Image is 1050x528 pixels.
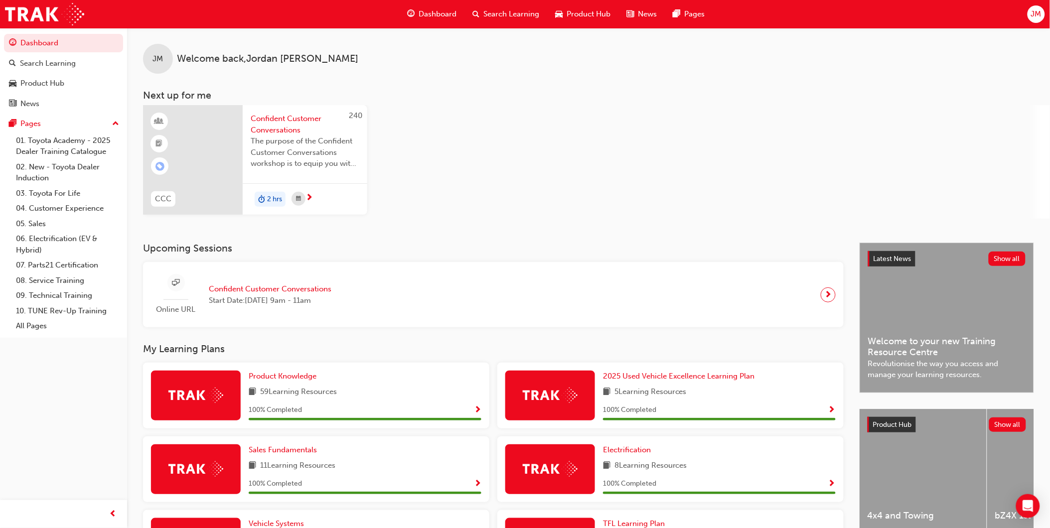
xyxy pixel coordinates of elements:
[249,404,302,416] span: 100 % Completed
[1028,5,1045,23] button: JM
[603,371,759,382] a: 2025 Used Vehicle Excellence Learning Plan
[989,417,1027,432] button: Show all
[143,343,844,355] h3: My Learning Plans
[12,273,123,288] a: 08. Service Training
[474,478,481,490] button: Show Progress
[151,270,836,319] a: Online URLConfident Customer ConversationsStart Date:[DATE] 9am - 11am
[249,478,302,490] span: 100 % Completed
[5,3,84,25] img: Trak
[828,478,836,490] button: Show Progress
[603,519,665,528] span: TFL Learning Plan
[828,404,836,416] button: Show Progress
[258,193,265,206] span: duration-icon
[110,508,117,521] span: prev-icon
[603,372,755,381] span: 2025 Used Vehicle Excellence Learning Plan
[9,120,16,129] span: pages-icon
[555,8,563,20] span: car-icon
[638,8,657,20] span: News
[249,444,321,456] a: Sales Fundamentals
[868,358,1026,381] span: Revolutionise the way you access and manage your learning resources.
[868,417,1026,433] a: Product HubShow all
[249,445,317,454] span: Sales Fundamentals
[474,480,481,489] span: Show Progress
[4,34,123,52] a: Dashboard
[249,460,256,472] span: book-icon
[12,303,123,319] a: 10. TUNE Rev-Up Training
[4,74,123,93] a: Product Hub
[603,445,651,454] span: Electrification
[9,39,16,48] span: guage-icon
[9,59,16,68] span: search-icon
[12,258,123,273] a: 07. Parts21 Certification
[4,54,123,73] a: Search Learning
[153,53,163,65] span: JM
[260,460,335,472] span: 11 Learning Resources
[20,118,41,130] div: Pages
[603,386,610,398] span: book-icon
[868,251,1026,267] a: Latest NewsShow all
[251,135,359,169] span: The purpose of the Confident Customer Conversations workshop is to equip you with tools to commun...
[143,105,367,215] a: 240CCCConfident Customer ConversationsThe purpose of the Confident Customer Conversations worksho...
[12,231,123,258] a: 06. Electrification (EV & Hybrid)
[474,404,481,416] button: Show Progress
[249,519,304,528] span: Vehicle Systems
[305,194,313,203] span: next-icon
[472,8,479,20] span: search-icon
[12,159,123,186] a: 02. New - Toyota Dealer Induction
[9,100,16,109] span: news-icon
[873,420,912,429] span: Product Hub
[603,404,656,416] span: 100 % Completed
[12,186,123,201] a: 03. Toyota For Life
[618,4,665,24] a: news-iconNews
[603,460,610,472] span: book-icon
[349,111,362,120] span: 240
[127,90,1050,101] h3: Next up for me
[419,8,456,20] span: Dashboard
[296,193,301,205] span: calendar-icon
[249,372,316,381] span: Product Knowledge
[155,162,164,171] span: learningRecordVerb_ENROLL-icon
[12,133,123,159] a: 01. Toyota Academy - 2025 Dealer Training Catalogue
[868,510,979,522] span: 4x4 and Towing
[151,304,201,315] span: Online URL
[4,95,123,113] a: News
[249,386,256,398] span: book-icon
[12,318,123,334] a: All Pages
[20,98,39,110] div: News
[825,288,832,302] span: next-icon
[483,8,539,20] span: Search Learning
[603,478,656,490] span: 100 % Completed
[407,8,415,20] span: guage-icon
[156,137,163,150] span: booktick-icon
[547,4,618,24] a: car-iconProduct Hub
[143,243,844,254] h3: Upcoming Sessions
[20,78,64,89] div: Product Hub
[12,201,123,216] a: 04. Customer Experience
[9,79,16,88] span: car-icon
[209,295,331,306] span: Start Date: [DATE] 9am - 11am
[1016,494,1040,518] div: Open Intercom Messenger
[868,336,1026,358] span: Welcome to your new Training Resource Centre
[4,115,123,133] button: Pages
[567,8,610,20] span: Product Hub
[156,115,163,128] span: learningResourceType_INSTRUCTOR_LED-icon
[684,8,705,20] span: Pages
[673,8,680,20] span: pages-icon
[155,193,171,205] span: CCC
[168,461,223,477] img: Trak
[399,4,464,24] a: guage-iconDashboard
[251,113,359,135] span: Confident Customer Conversations
[603,444,655,456] a: Electrification
[4,32,123,115] button: DashboardSearch LearningProduct HubNews
[614,386,687,398] span: 5 Learning Resources
[464,4,547,24] a: search-iconSearch Learning
[267,194,282,205] span: 2 hrs
[12,216,123,232] a: 05. Sales
[523,461,578,477] img: Trak
[1031,8,1042,20] span: JM
[168,388,223,403] img: Trak
[20,58,76,69] div: Search Learning
[172,277,180,289] span: sessionType_ONLINE_URL-icon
